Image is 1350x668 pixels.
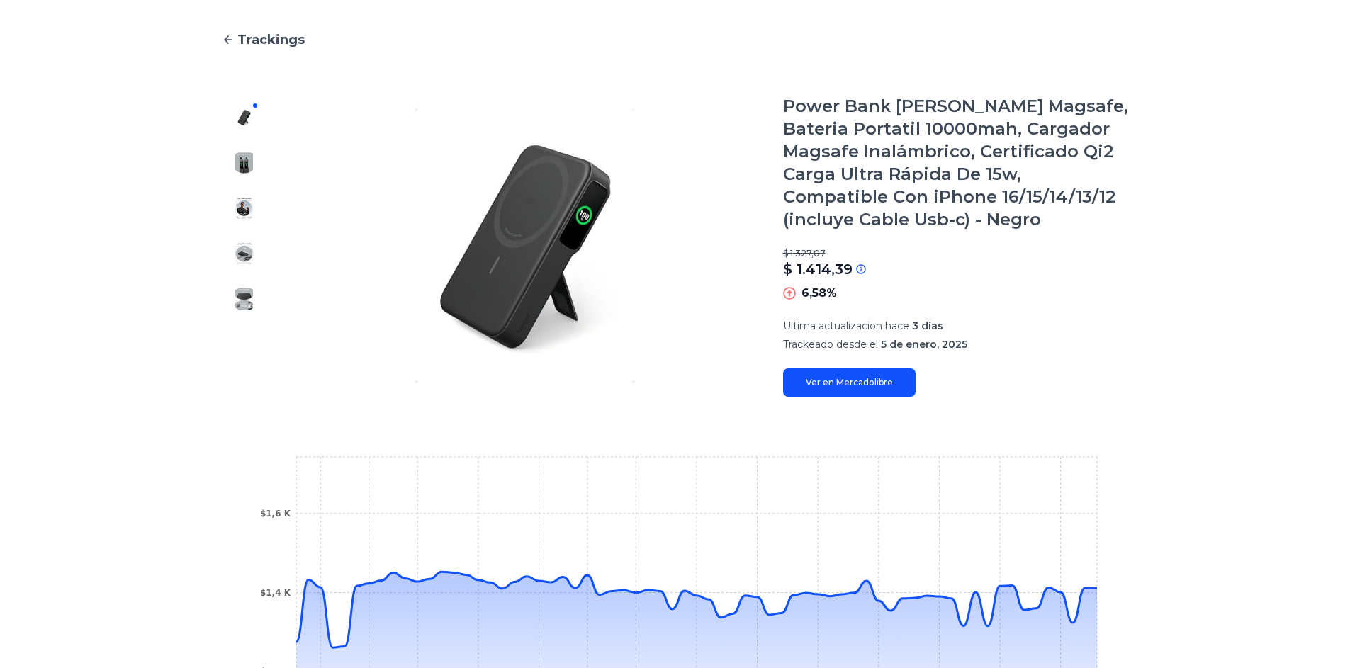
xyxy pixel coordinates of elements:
a: Trackings [222,30,1129,50]
p: $ 1.414,39 [783,259,853,279]
tspan: $1,4 K [259,588,291,598]
img: Power Bank Anker Maggo Magsafe, Bateria Portatil 10000mah, Cargador Magsafe Inalámbrico, Certific... [233,288,256,310]
tspan: $1,6 K [259,509,291,519]
img: Power Bank Anker Maggo Magsafe, Bateria Portatil 10000mah, Cargador Magsafe Inalámbrico, Certific... [233,197,256,220]
h1: Power Bank [PERSON_NAME] Magsafe, Bateria Portatil 10000mah, Cargador Magsafe Inalámbrico, Certif... [783,95,1129,231]
p: 6,58% [801,285,837,302]
img: Power Bank Anker Maggo Magsafe, Bateria Portatil 10000mah, Cargador Magsafe Inalámbrico, Certific... [233,106,256,129]
img: Power Bank Anker Maggo Magsafe, Bateria Portatil 10000mah, Cargador Magsafe Inalámbrico, Certific... [296,95,755,397]
span: Trackeado desde el [783,338,878,351]
p: $ 1.327,07 [783,248,1129,259]
a: Ver en Mercadolibre [783,368,916,397]
span: Trackings [237,30,305,50]
span: 3 días [912,319,943,332]
span: 5 de enero, 2025 [881,338,967,351]
img: Power Bank Anker Maggo Magsafe, Bateria Portatil 10000mah, Cargador Magsafe Inalámbrico, Certific... [233,152,256,174]
img: Power Bank Anker Maggo Magsafe, Bateria Portatil 10000mah, Cargador Magsafe Inalámbrico, Certific... [233,242,256,265]
span: Ultima actualizacion hace [783,319,909,332]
